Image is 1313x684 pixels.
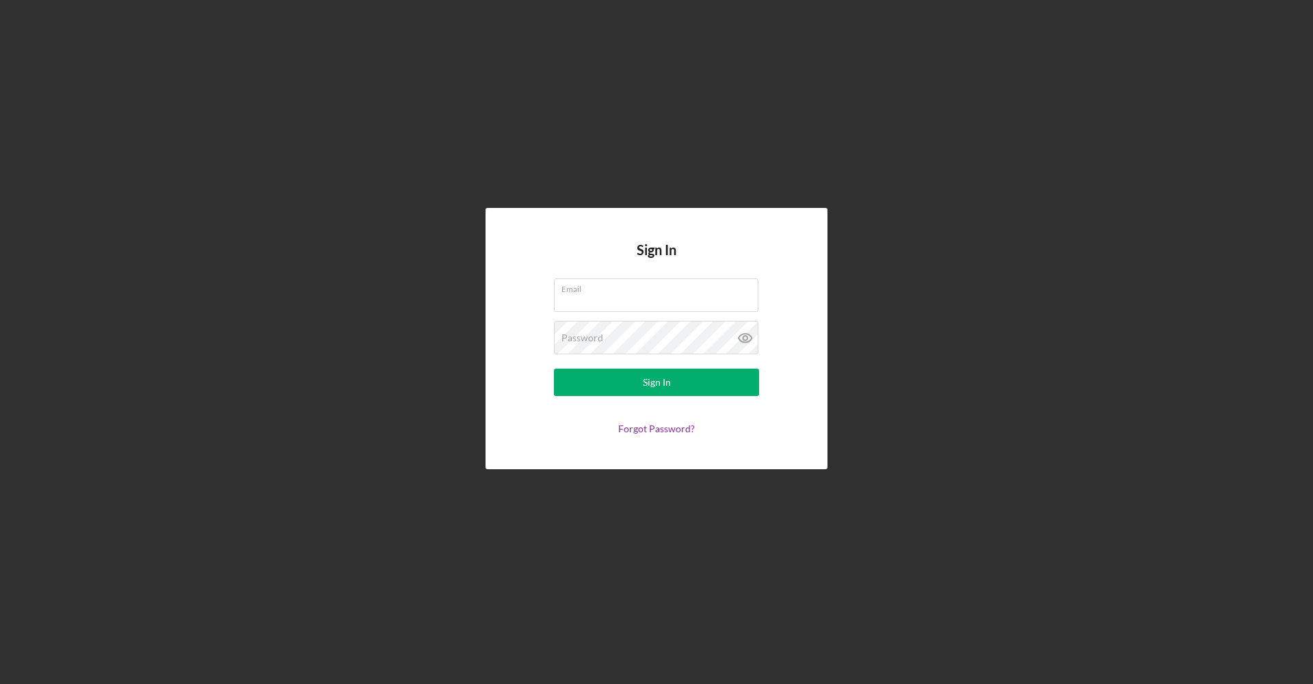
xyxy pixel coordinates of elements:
button: Sign In [554,369,759,396]
h4: Sign In [637,242,676,278]
a: Forgot Password? [618,423,695,434]
div: Sign In [643,369,671,396]
label: Password [561,332,603,343]
label: Email [561,279,758,294]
